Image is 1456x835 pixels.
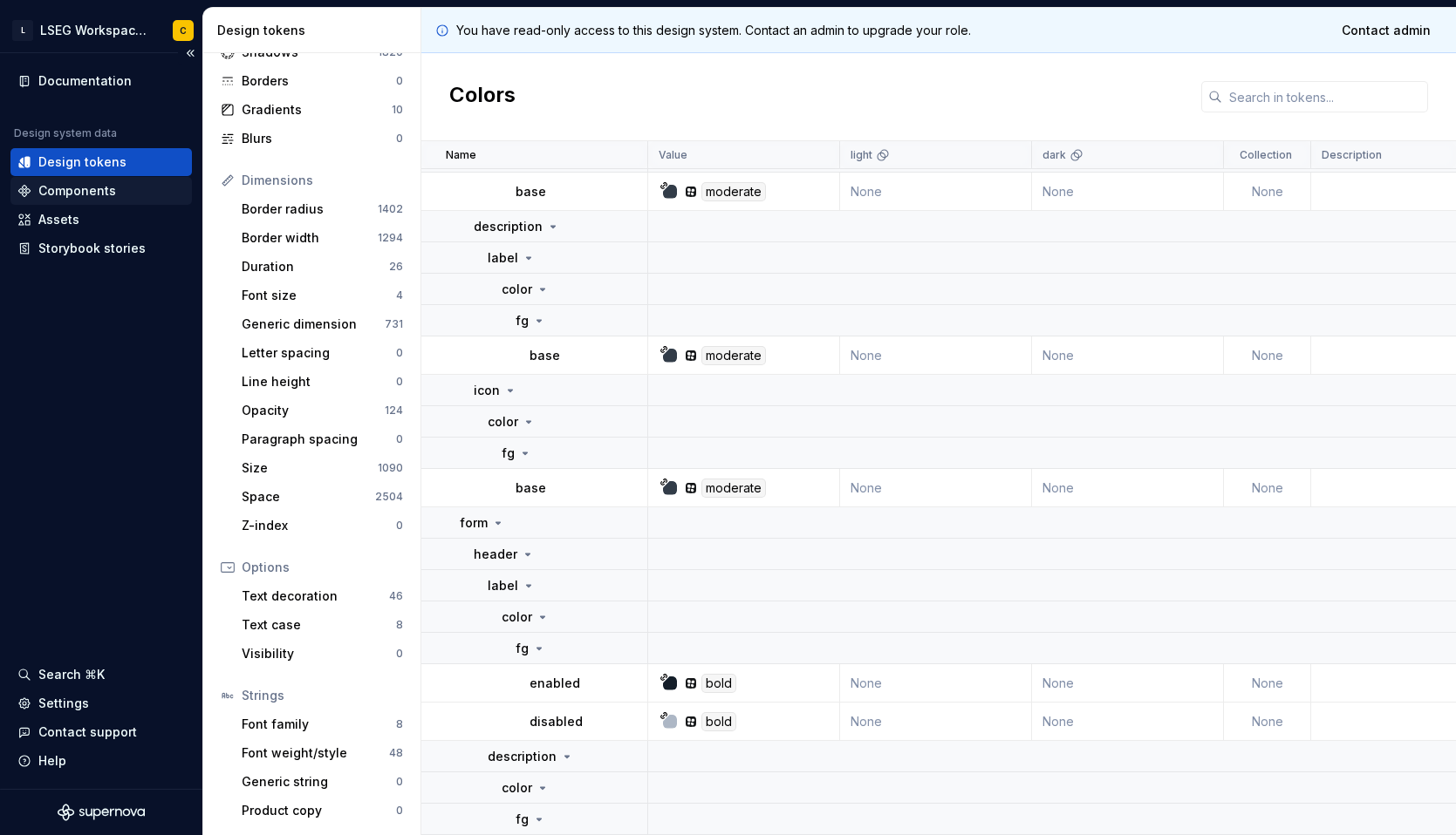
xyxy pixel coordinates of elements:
[10,206,192,234] a: Assets
[242,287,396,304] div: Font size
[242,587,389,605] div: Text decoration
[516,312,529,329] p: fg
[396,804,403,818] div: 0
[488,413,518,431] p: color
[235,454,410,482] a: Size1090
[235,310,410,338] a: Generic dimension731
[235,512,410,540] a: Z-index0
[10,67,192,95] a: Documentation
[516,479,546,497] p: base
[701,479,766,498] div: moderate
[242,459,378,477] div: Size
[385,317,403,331] div: 731
[1224,664,1311,703] td: None
[242,72,396,90] div: Borders
[38,182,116,200] div: Components
[474,546,517,563] p: header
[1222,81,1428,112] input: Search in tokens...
[235,797,410,825] a: Product copy0
[10,718,192,746] button: Contact support
[235,768,410,796] a: Generic string0
[385,404,403,417] div: 124
[701,674,736,693] div: bold
[840,173,1032,211] td: None
[242,130,396,147] div: Blurs
[488,748,557,765] p: description
[840,703,1032,741] td: None
[214,67,410,95] a: Borders0
[1224,173,1311,211] td: None
[235,368,410,396] a: Line height0
[214,96,410,124] a: Gradients10
[38,723,137,741] div: Contact support
[1224,336,1311,375] td: None
[14,126,117,140] div: Design system data
[446,148,476,162] p: Name
[502,445,515,462] p: fg
[378,231,403,245] div: 1294
[396,519,403,533] div: 0
[840,336,1032,375] td: None
[396,346,403,360] div: 0
[235,282,410,309] a: Font size4
[1322,148,1382,162] p: Description
[242,101,392,119] div: Gradients
[516,811,529,828] p: fg
[456,22,971,39] p: You have read-only access to this design system. Contact an admin to upgrade your role.
[235,224,410,252] a: Border width1294
[1032,469,1224,507] td: None
[449,81,516,112] h2: Colors
[235,339,410,367] a: Letter spacing0
[242,744,389,762] div: Font weight/style
[235,483,410,511] a: Space2504
[392,103,403,117] div: 10
[851,148,872,162] p: light
[488,249,518,267] p: label
[242,258,389,275] div: Duration
[460,514,488,532] p: form
[235,253,410,281] a: Duration26
[58,804,145,821] a: Supernova Logo
[659,148,687,162] p: Value
[235,397,410,424] a: Opacity124
[1042,148,1066,162] p: dark
[235,739,410,767] a: Font weight/style48
[396,618,403,632] div: 8
[10,747,192,775] button: Help
[474,218,543,235] p: description
[242,645,396,662] div: Visibility
[530,713,583,730] p: disabled
[396,647,403,661] div: 0
[235,425,410,453] a: Paragraph spacing0
[502,281,532,298] p: color
[840,469,1032,507] td: None
[396,74,403,88] div: 0
[701,712,736,731] div: bold
[10,234,192,262] a: Storybook stories
[180,24,187,37] div: C
[378,202,403,216] div: 1402
[516,183,546,200] p: base
[235,640,410,668] a: Visibility0
[375,490,403,504] div: 2504
[38,666,105,683] div: Search ⌘K
[3,11,199,49] button: LLSEG Workspace Design SystemC
[40,22,152,39] div: LSEG Workspace Design System
[12,20,33,41] div: L
[178,41,202,65] button: Collapse sidebar
[396,375,403,389] div: 0
[396,775,403,789] div: 0
[242,229,378,247] div: Border width
[38,72,132,90] div: Documentation
[488,577,518,594] p: label
[242,200,378,218] div: Border radius
[242,402,385,419] div: Opacity
[1032,703,1224,741] td: None
[38,752,66,770] div: Help
[242,687,403,704] div: Strings
[242,172,403,189] div: Dimensions
[38,153,126,171] div: Design tokens
[530,675,580,692] p: enabled
[389,589,403,603] div: 46
[242,344,396,362] div: Letter spacing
